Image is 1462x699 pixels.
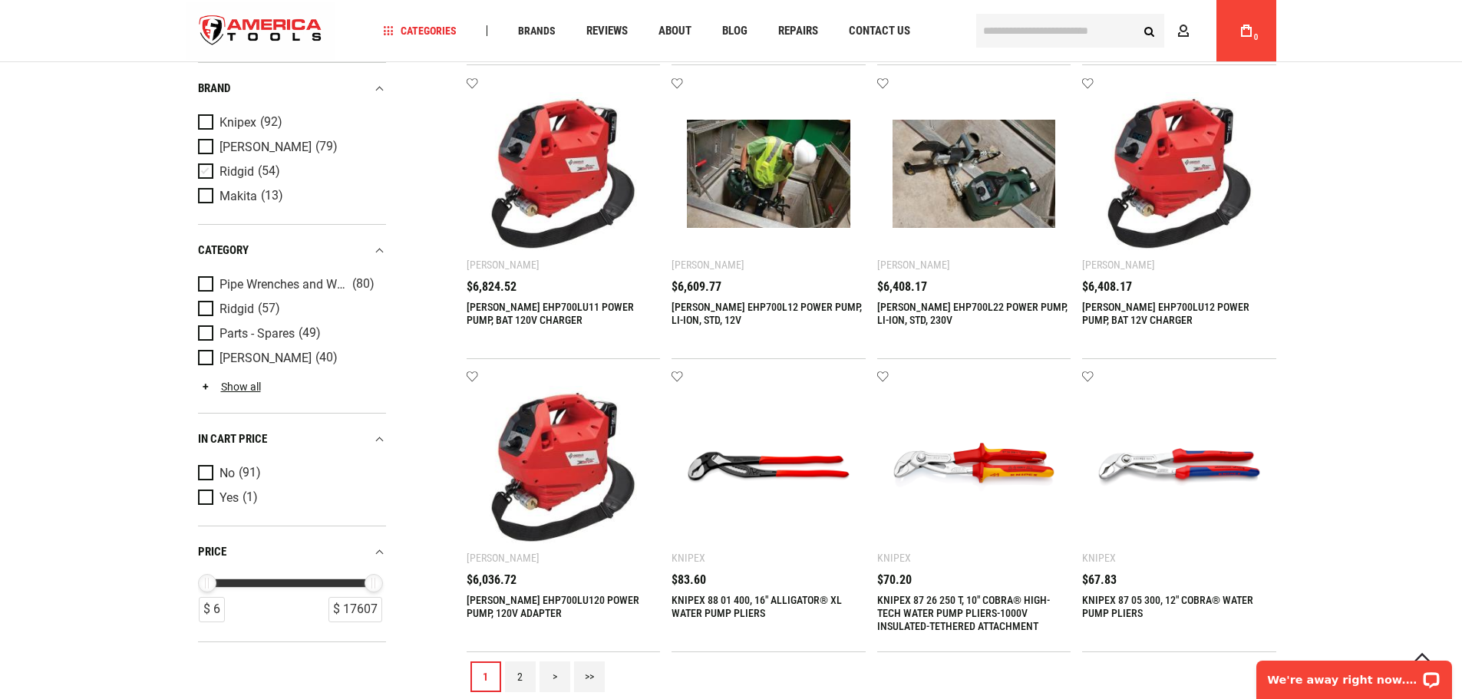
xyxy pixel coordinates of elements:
[186,2,335,60] a: store logo
[219,351,312,364] span: [PERSON_NAME]
[352,278,375,291] span: (80)
[574,661,605,692] a: >>
[877,281,927,293] span: $6,408.17
[315,351,338,364] span: (40)
[383,25,457,36] span: Categories
[1246,651,1462,699] iframe: LiveChat chat widget
[198,489,382,506] a: Yes (1)
[1082,259,1155,271] div: [PERSON_NAME]
[1082,281,1132,293] span: $6,408.17
[1135,16,1164,45] button: Search
[198,300,382,317] a: Ridgid (57)
[219,115,256,129] span: Knipex
[1254,33,1259,41] span: 0
[540,661,570,692] a: >
[219,164,254,178] span: Ridgid
[687,92,850,256] img: GREENLEE EHP700L12 POWER PUMP, LI-ION, STD, 12V
[672,552,705,564] div: Knipex
[1082,552,1116,564] div: Knipex
[467,259,540,271] div: [PERSON_NAME]
[198,275,382,292] a: Pipe Wrenches and Water Pump Pliers (80)
[299,327,321,340] span: (49)
[198,428,386,449] div: In cart price
[1097,92,1261,256] img: GREENLEE EHP700LU12 POWER PUMP, BAT 12V CHARGER
[1097,386,1261,549] img: KNIPEX 87 05 300, 12
[467,552,540,564] div: [PERSON_NAME]
[258,302,280,315] span: (57)
[652,21,698,41] a: About
[687,386,850,549] img: KNIPEX 88 01 400, 16
[877,301,1068,326] a: [PERSON_NAME] EHP700L22 POWER PUMP, LI-ION, STD, 230V
[658,25,691,37] span: About
[1082,594,1253,619] a: KNIPEX 87 05 300, 12" COBRA® WATER PUMP PLIERS
[239,467,261,480] span: (91)
[482,92,645,256] img: GREENLEE EHP700LU11 POWER PUMP, BAT 120V CHARGER
[877,259,950,271] div: [PERSON_NAME]
[877,594,1050,632] a: KNIPEX 87 26 250 T, 10" COBRA® HIGH-TECH WATER PUMP PLIERS-1000V INSULATED-TETHERED ATTACHMENT
[198,163,382,180] a: Ridgid (54)
[722,25,748,37] span: Blog
[198,464,382,481] a: No (91)
[219,140,312,153] span: [PERSON_NAME]
[198,349,382,366] a: [PERSON_NAME] (40)
[219,490,239,504] span: Yes
[877,552,911,564] div: Knipex
[219,189,257,203] span: Makita
[467,594,639,619] a: [PERSON_NAME] EHP700LU120 POWER PUMP, 120V ADAPTER
[893,92,1056,256] img: GREENLEE EHP700L22 POWER PUMP, LI-ION, STD, 230V
[1082,301,1249,326] a: [PERSON_NAME] EHP700LU12 POWER PUMP, BAT 12V CHARGER
[672,281,721,293] span: $6,609.77
[672,301,862,326] a: [PERSON_NAME] EHP700L12 POWER PUMP, LI-ION, STD, 12V
[482,386,645,549] img: GREENLEE EHP700LU120 POWER PUMP, 120V ADAPTER
[893,386,1056,549] img: KNIPEX 87 26 250 T, 10
[258,165,280,178] span: (54)
[199,596,225,622] div: $ 6
[511,21,563,41] a: Brands
[315,140,338,153] span: (79)
[328,596,382,622] div: $ 17607
[715,21,754,41] a: Blog
[1082,574,1117,586] span: $67.83
[219,302,254,315] span: Ridgid
[198,541,386,562] div: price
[376,21,464,41] a: Categories
[243,491,258,504] span: (1)
[842,21,917,41] a: Contact Us
[261,190,283,203] span: (13)
[778,25,818,37] span: Repairs
[579,21,635,41] a: Reviews
[198,239,386,260] div: category
[198,138,382,155] a: [PERSON_NAME] (79)
[198,187,382,204] a: Makita (13)
[260,116,282,129] span: (92)
[198,114,382,130] a: Knipex (92)
[505,661,536,692] a: 2
[467,301,634,326] a: [PERSON_NAME] EHP700LU11 POWER PUMP, BAT 120V CHARGER
[877,574,912,586] span: $70.20
[672,594,842,619] a: KNIPEX 88 01 400, 16" ALLIGATOR® XL WATER PUMP PLIERS
[849,25,910,37] span: Contact Us
[219,277,348,291] span: Pipe Wrenches and Water Pump Pliers
[198,61,386,641] div: Product Filters
[518,25,556,36] span: Brands
[219,466,235,480] span: No
[467,281,516,293] span: $6,824.52
[771,21,825,41] a: Repairs
[186,2,335,60] img: America Tools
[467,574,516,586] span: $6,036.72
[470,661,501,692] a: 1
[672,574,706,586] span: $83.60
[586,25,628,37] span: Reviews
[219,326,295,340] span: Parts - Spares
[198,380,261,392] a: Show all
[198,77,386,98] div: Brand
[672,259,744,271] div: [PERSON_NAME]
[198,325,382,341] a: Parts - Spares (49)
